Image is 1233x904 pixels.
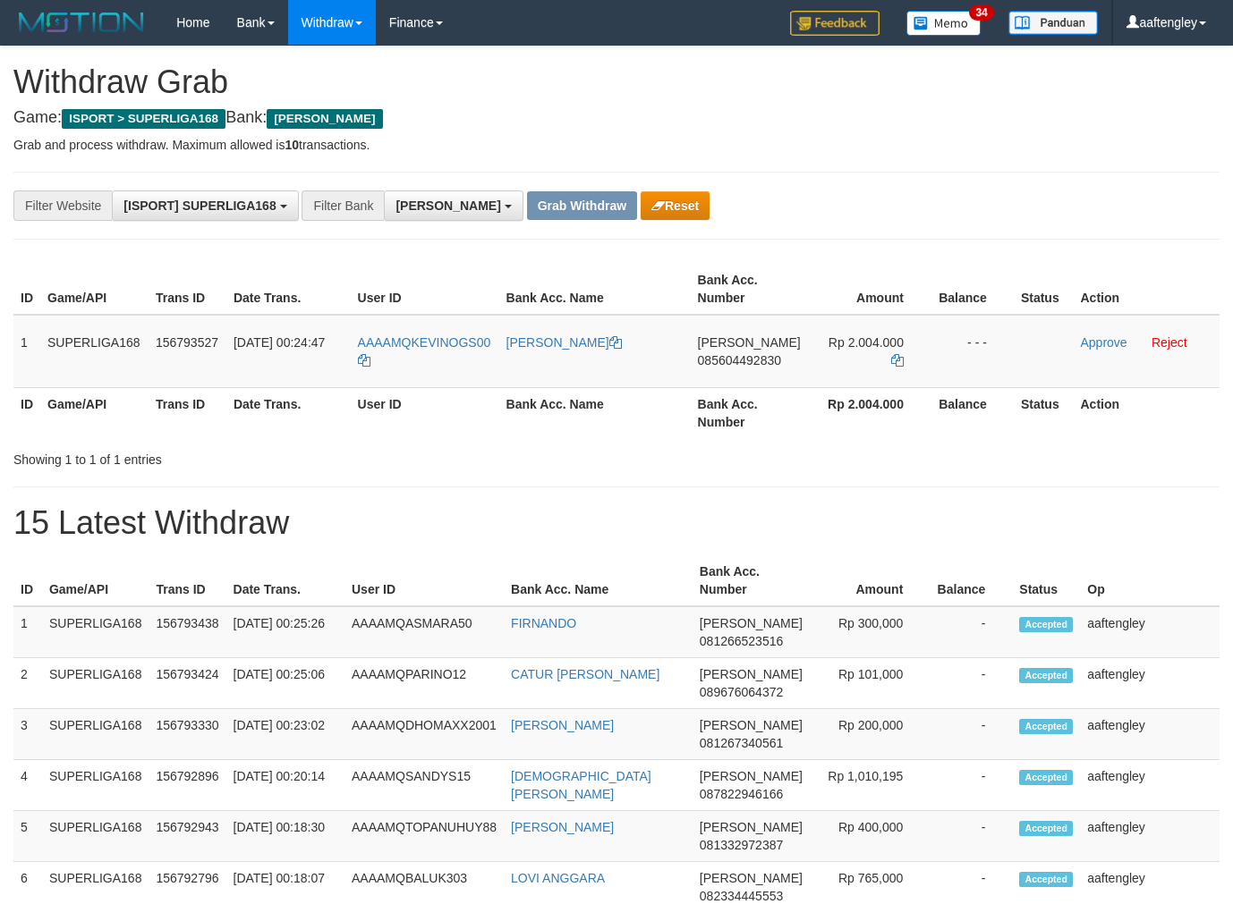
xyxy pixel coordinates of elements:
[1080,709,1220,760] td: aaftengley
[700,820,803,834] span: [PERSON_NAME]
[698,353,781,368] span: Copy 085604492830 to clipboard
[930,760,1012,811] td: -
[42,811,149,862] td: SUPERLIGA168
[700,769,803,783] span: [PERSON_NAME]
[234,335,325,350] span: [DATE] 00:24:47
[351,387,499,438] th: User ID
[906,11,982,36] img: Button%20Memo.svg
[13,109,1220,127] h4: Game: Bank:
[1074,387,1220,438] th: Action
[930,606,1012,658] td: -
[13,760,42,811] td: 4
[344,709,504,760] td: AAAAMQDHOMAXX2001
[62,109,225,129] span: ISPORT > SUPERLIGA168
[1019,719,1073,734] span: Accepted
[123,199,276,213] span: [ISPORT] SUPERLIGA168
[13,505,1220,541] h1: 15 Latest Withdraw
[13,9,149,36] img: MOTION_logo.png
[1080,811,1220,862] td: aaftengley
[511,667,659,681] a: CATUR [PERSON_NAME]
[1019,872,1073,887] span: Accepted
[810,811,930,862] td: Rp 400,000
[527,191,637,220] button: Grab Withdraw
[931,387,1014,438] th: Balance
[511,871,605,885] a: LOVI ANGGARA
[698,335,801,350] span: [PERSON_NAME]
[149,709,225,760] td: 156793330
[700,718,803,732] span: [PERSON_NAME]
[808,264,931,315] th: Amount
[344,811,504,862] td: AAAAMQTOPANUHUY88
[226,760,344,811] td: [DATE] 00:20:14
[226,658,344,709] td: [DATE] 00:25:06
[226,555,344,606] th: Date Trans.
[691,387,808,438] th: Bank Acc. Number
[13,264,40,315] th: ID
[40,264,149,315] th: Game/API
[700,871,803,885] span: [PERSON_NAME]
[969,4,993,21] span: 34
[226,811,344,862] td: [DATE] 00:18:30
[810,658,930,709] td: Rp 101,000
[700,787,783,801] span: Copy 087822946166 to clipboard
[700,616,803,630] span: [PERSON_NAME]
[930,658,1012,709] td: -
[344,658,504,709] td: AAAAMQPARINO12
[285,138,299,152] strong: 10
[149,811,225,862] td: 156792943
[700,634,783,648] span: Copy 081266523516 to clipboard
[700,736,783,750] span: Copy 081267340561 to clipboard
[1080,555,1220,606] th: Op
[42,606,149,658] td: SUPERLIGA168
[267,109,382,129] span: [PERSON_NAME]
[1080,658,1220,709] td: aaftengley
[358,335,491,350] span: AAAAMQKEVINOGS00
[351,264,499,315] th: User ID
[1012,555,1080,606] th: Status
[810,709,930,760] td: Rp 200,000
[42,760,149,811] td: SUPERLIGA168
[358,335,491,368] a: AAAAMQKEVINOGS00
[40,387,149,438] th: Game/API
[1014,264,1074,315] th: Status
[700,667,803,681] span: [PERSON_NAME]
[1074,264,1220,315] th: Action
[504,555,693,606] th: Bank Acc. Name
[930,555,1012,606] th: Balance
[13,64,1220,100] h1: Withdraw Grab
[693,555,810,606] th: Bank Acc. Number
[511,820,614,834] a: [PERSON_NAME]
[13,658,42,709] td: 2
[790,11,880,36] img: Feedback.jpg
[511,769,651,801] a: [DEMOGRAPHIC_DATA][PERSON_NAME]
[13,190,112,221] div: Filter Website
[511,616,576,630] a: FIRNANDO
[42,658,149,709] td: SUPERLIGA168
[1019,617,1073,632] span: Accepted
[1008,11,1098,35] img: panduan.png
[13,444,500,469] div: Showing 1 to 1 of 1 entries
[149,658,225,709] td: 156793424
[384,190,523,221] button: [PERSON_NAME]
[112,190,298,221] button: [ISPORT] SUPERLIGA168
[226,606,344,658] td: [DATE] 00:25:26
[156,335,218,350] span: 156793527
[344,760,504,811] td: AAAAMQSANDYS15
[931,315,1014,388] td: - - -
[1080,606,1220,658] td: aaftengley
[691,264,808,315] th: Bank Acc. Number
[891,353,904,368] a: Copy 2004000 to clipboard
[13,606,42,658] td: 1
[930,709,1012,760] td: -
[13,136,1220,154] p: Grab and process withdraw. Maximum allowed is transactions.
[1081,335,1127,350] a: Approve
[930,811,1012,862] td: -
[511,718,614,732] a: [PERSON_NAME]
[13,709,42,760] td: 3
[1019,770,1073,785] span: Accepted
[931,264,1014,315] th: Balance
[226,264,351,315] th: Date Trans.
[13,555,42,606] th: ID
[42,555,149,606] th: Game/API
[395,199,500,213] span: [PERSON_NAME]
